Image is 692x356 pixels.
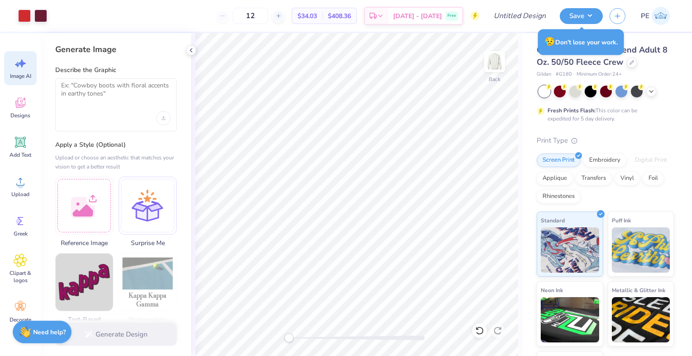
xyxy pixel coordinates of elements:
[548,107,596,114] strong: Fresh Prints Flash:
[10,112,30,119] span: Designs
[615,172,640,185] div: Vinyl
[612,227,670,273] img: Puff Ink
[119,238,177,248] span: Surprise Me
[537,190,581,203] div: Rhinestones
[55,140,177,149] label: Apply a Style (Optional)
[485,53,504,71] img: Back
[10,151,31,159] span: Add Text
[637,7,674,25] a: PE
[541,227,599,273] img: Standard
[537,135,674,146] div: Print Type
[328,11,351,21] span: $408.36
[538,29,624,55] div: Don’t lose your work.
[56,254,113,311] img: Text-Based
[11,191,29,198] span: Upload
[447,13,456,19] span: Free
[55,44,177,55] div: Generate Image
[641,11,649,21] span: PE
[119,254,176,311] img: Photorealistic
[33,328,66,337] strong: Need help?
[55,153,177,171] div: Upload or choose an aesthetic that matches your vision to get a better result
[556,71,572,78] span: # G180
[612,285,665,295] span: Metallic & Glitter Ink
[5,269,35,284] span: Clipart & logos
[560,8,603,24] button: Save
[541,297,599,342] img: Neon Ink
[393,11,442,21] span: [DATE] - [DATE]
[284,333,293,342] div: Accessibility label
[576,172,612,185] div: Transfers
[489,75,500,83] div: Back
[541,216,565,225] span: Standard
[537,154,581,167] div: Screen Print
[10,72,31,80] span: Image AI
[541,285,563,295] span: Neon Ink
[233,8,268,24] input: – –
[10,316,31,323] span: Decorate
[55,238,113,248] span: Reference Image
[156,111,171,125] div: Upload image
[548,106,659,123] div: This color can be expedited for 5 day delivery.
[537,71,551,78] span: Gildan
[486,7,553,25] input: Untitled Design
[583,154,626,167] div: Embroidery
[652,7,670,25] img: Paige Edwards
[55,66,177,75] label: Describe the Graphic
[298,11,317,21] span: $34.03
[14,230,28,237] span: Greek
[544,36,555,48] span: 😥
[612,297,670,342] img: Metallic & Glitter Ink
[577,71,622,78] span: Minimum Order: 24 +
[643,172,664,185] div: Foil
[629,154,673,167] div: Digital Print
[612,216,631,225] span: Puff Ink
[537,172,573,185] div: Applique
